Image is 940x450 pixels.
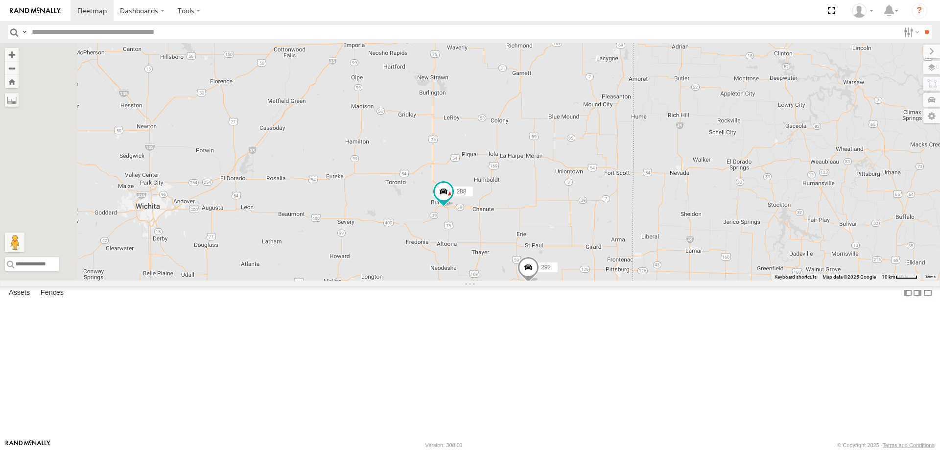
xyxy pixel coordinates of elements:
a: Terms (opens in new tab) [925,275,936,279]
label: Dock Summary Table to the Left [903,286,913,300]
button: Zoom in [5,48,19,61]
div: © Copyright 2025 - [837,442,935,448]
a: Terms and Conditions [883,442,935,448]
label: Measure [5,93,19,107]
button: Drag Pegman onto the map to open Street View [5,233,24,252]
label: Hide Summary Table [923,286,933,300]
i: ? [912,3,927,19]
button: Keyboard shortcuts [775,274,817,281]
div: Version: 308.01 [425,442,463,448]
a: Visit our Website [5,440,50,450]
div: Steve Basgall [848,3,877,18]
span: 292 [541,263,551,270]
img: rand-logo.svg [10,7,61,14]
label: Assets [4,286,35,300]
label: Search Filter Options [900,25,921,39]
label: Map Settings [923,109,940,123]
span: Map data ©2025 Google [822,274,876,280]
label: Search Query [21,25,28,39]
label: Fences [36,286,69,300]
span: 10 km [882,274,895,280]
button: Map Scale: 10 km per 41 pixels [879,274,920,281]
button: Zoom out [5,61,19,75]
label: Dock Summary Table to the Right [913,286,922,300]
span: 288 [456,188,466,194]
button: Zoom Home [5,75,19,88]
